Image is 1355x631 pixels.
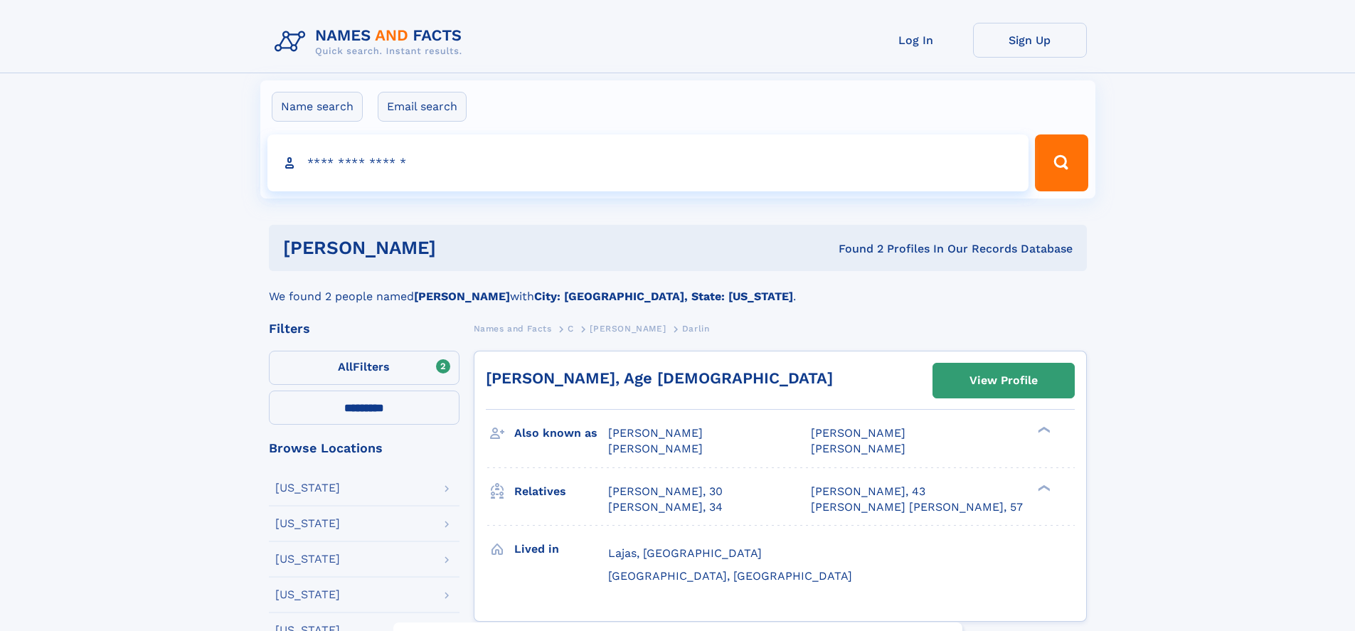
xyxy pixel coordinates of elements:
[682,324,710,334] span: Darlin
[514,479,608,504] h3: Relatives
[486,369,833,387] a: [PERSON_NAME], Age [DEMOGRAPHIC_DATA]
[269,271,1087,305] div: We found 2 people named with .
[269,23,474,61] img: Logo Names and Facts
[637,241,1073,257] div: Found 2 Profiles In Our Records Database
[933,364,1074,398] a: View Profile
[269,322,459,335] div: Filters
[275,589,340,600] div: [US_STATE]
[608,484,723,499] a: [PERSON_NAME], 30
[338,360,353,373] span: All
[608,442,703,455] span: [PERSON_NAME]
[283,239,637,257] h1: [PERSON_NAME]
[275,482,340,494] div: [US_STATE]
[269,442,459,455] div: Browse Locations
[608,569,852,583] span: [GEOGRAPHIC_DATA], [GEOGRAPHIC_DATA]
[414,290,510,303] b: [PERSON_NAME]
[534,290,793,303] b: City: [GEOGRAPHIC_DATA], State: [US_STATE]
[859,23,973,58] a: Log In
[568,319,574,337] a: C
[811,426,905,440] span: [PERSON_NAME]
[969,364,1038,397] div: View Profile
[474,319,552,337] a: Names and Facts
[1035,134,1088,191] button: Search Button
[1034,425,1051,435] div: ❯
[973,23,1087,58] a: Sign Up
[590,319,666,337] a: [PERSON_NAME]
[608,426,703,440] span: [PERSON_NAME]
[608,499,723,515] a: [PERSON_NAME], 34
[1034,483,1051,492] div: ❯
[811,442,905,455] span: [PERSON_NAME]
[590,324,666,334] span: [PERSON_NAME]
[275,553,340,565] div: [US_STATE]
[275,518,340,529] div: [US_STATE]
[269,351,459,385] label: Filters
[272,92,363,122] label: Name search
[514,537,608,561] h3: Lived in
[514,421,608,445] h3: Also known as
[811,484,925,499] a: [PERSON_NAME], 43
[267,134,1029,191] input: search input
[568,324,574,334] span: C
[811,499,1023,515] a: [PERSON_NAME] [PERSON_NAME], 57
[378,92,467,122] label: Email search
[608,546,762,560] span: Lajas, [GEOGRAPHIC_DATA]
